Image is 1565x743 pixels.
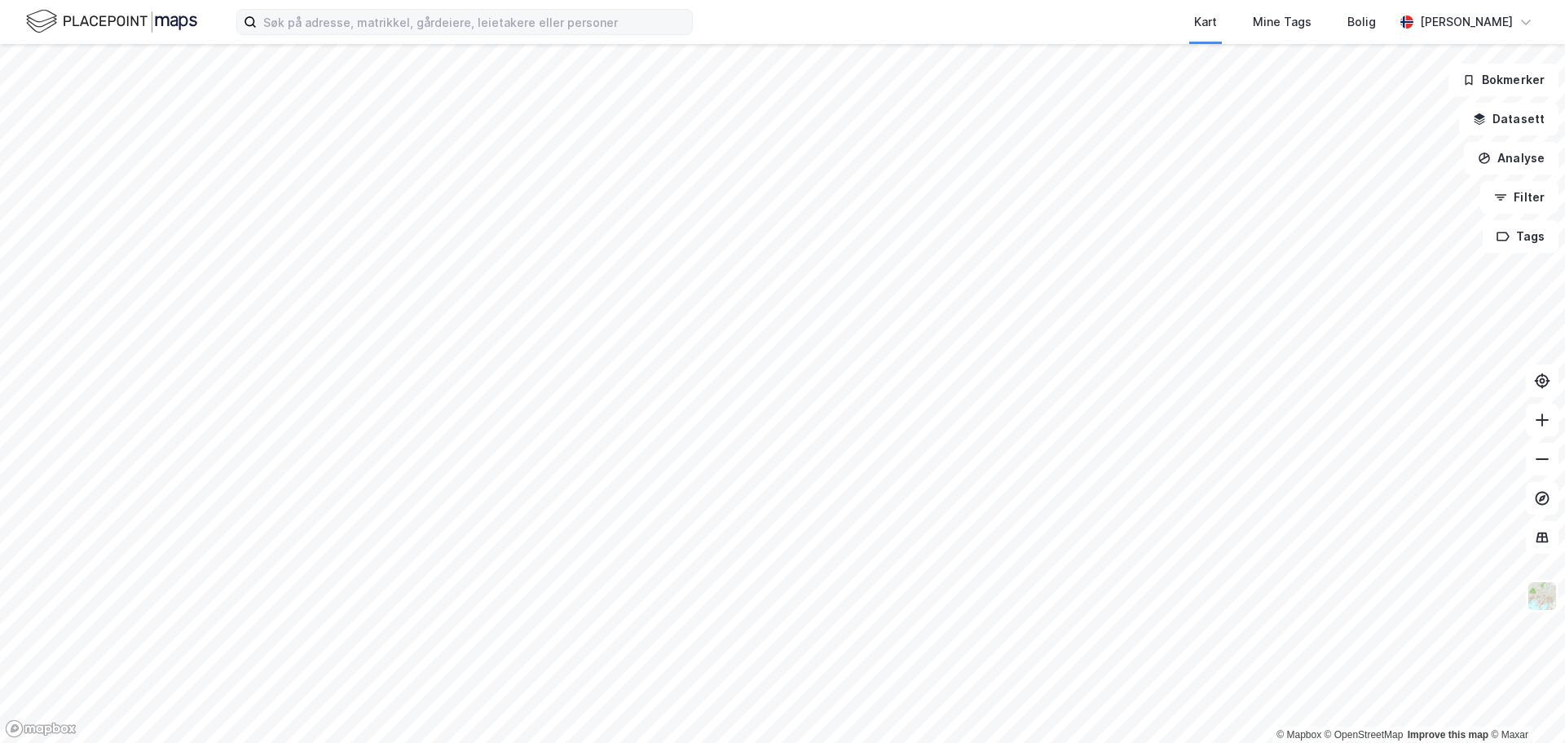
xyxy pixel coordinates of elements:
button: Bokmerker [1448,64,1558,96]
div: Bolig [1347,12,1376,32]
img: Z [1527,581,1558,612]
a: OpenStreetMap [1325,729,1404,741]
a: Mapbox homepage [5,719,77,738]
a: Mapbox [1276,729,1321,741]
div: Mine Tags [1253,12,1312,32]
div: Kart [1194,12,1217,32]
div: Kontrollprogram for chat [1483,665,1565,743]
img: logo.f888ab2527a4732fd821a326f86c7f29.svg [26,7,197,36]
a: Improve this map [1408,729,1488,741]
button: Datasett [1459,103,1558,135]
iframe: Chat Widget [1483,665,1565,743]
button: Tags [1483,220,1558,253]
input: Søk på adresse, matrikkel, gårdeiere, leietakere eller personer [257,10,692,34]
button: Analyse [1464,142,1558,175]
button: Filter [1480,181,1558,214]
div: [PERSON_NAME] [1420,12,1513,32]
